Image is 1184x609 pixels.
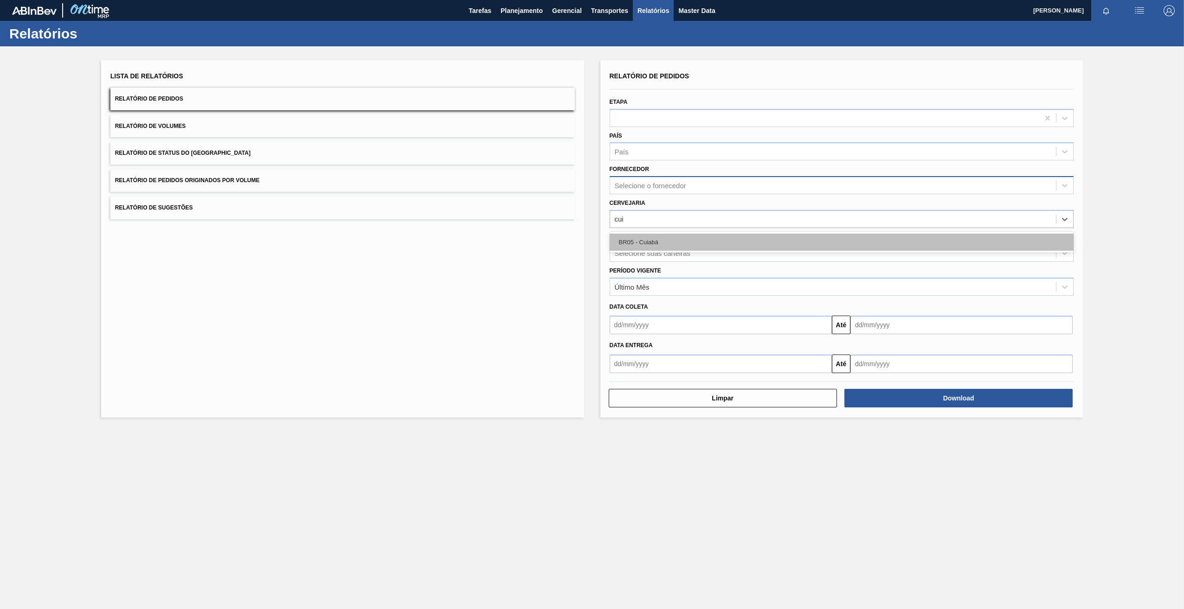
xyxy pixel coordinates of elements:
[637,5,669,16] span: Relatórios
[610,267,661,274] label: Período Vigente
[501,5,543,16] span: Planejamento
[610,304,648,310] span: Data coleta
[610,234,1074,251] div: BR05 - Cuiabá
[610,355,832,373] input: dd/mm/yyyy
[610,166,649,172] label: Fornecedor
[610,72,689,80] span: Relatório de Pedidos
[591,5,628,16] span: Transportes
[678,5,715,16] span: Master Data
[615,283,650,291] div: Último Mês
[610,200,645,206] label: Cervejaria
[609,389,837,407] button: Limpar
[615,182,686,190] div: Selecione o fornecedor
[115,95,183,102] span: Relatório de Pedidos
[110,115,575,138] button: Relatório de Volumes
[115,177,260,184] span: Relatório de Pedidos Originados por Volume
[1134,5,1145,16] img: userActions
[1091,4,1121,17] button: Notificações
[115,123,186,129] span: Relatório de Volumes
[844,389,1073,407] button: Download
[110,197,575,219] button: Relatório de Sugestões
[115,204,193,211] span: Relatório de Sugestões
[610,316,832,334] input: dd/mm/yyyy
[110,142,575,165] button: Relatório de Status do [GEOGRAPHIC_DATA]
[850,316,1073,334] input: dd/mm/yyyy
[9,28,174,39] h1: Relatórios
[110,88,575,110] button: Relatório de Pedidos
[469,5,491,16] span: Tarefas
[615,249,690,257] div: Selecione suas carteiras
[850,355,1073,373] input: dd/mm/yyyy
[832,355,850,373] button: Até
[610,133,622,139] label: País
[115,150,251,156] span: Relatório de Status do [GEOGRAPHIC_DATA]
[110,169,575,192] button: Relatório de Pedidos Originados por Volume
[110,72,183,80] span: Lista de Relatórios
[12,6,57,15] img: TNhmsLtSVTkK8tSr43FrP2fwEKptu5GPRR3wAAAABJRU5ErkJggg==
[1164,5,1175,16] img: Logout
[610,342,653,349] span: Data entrega
[610,99,628,105] label: Etapa
[832,316,850,334] button: Até
[552,5,582,16] span: Gerencial
[615,148,629,156] div: País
